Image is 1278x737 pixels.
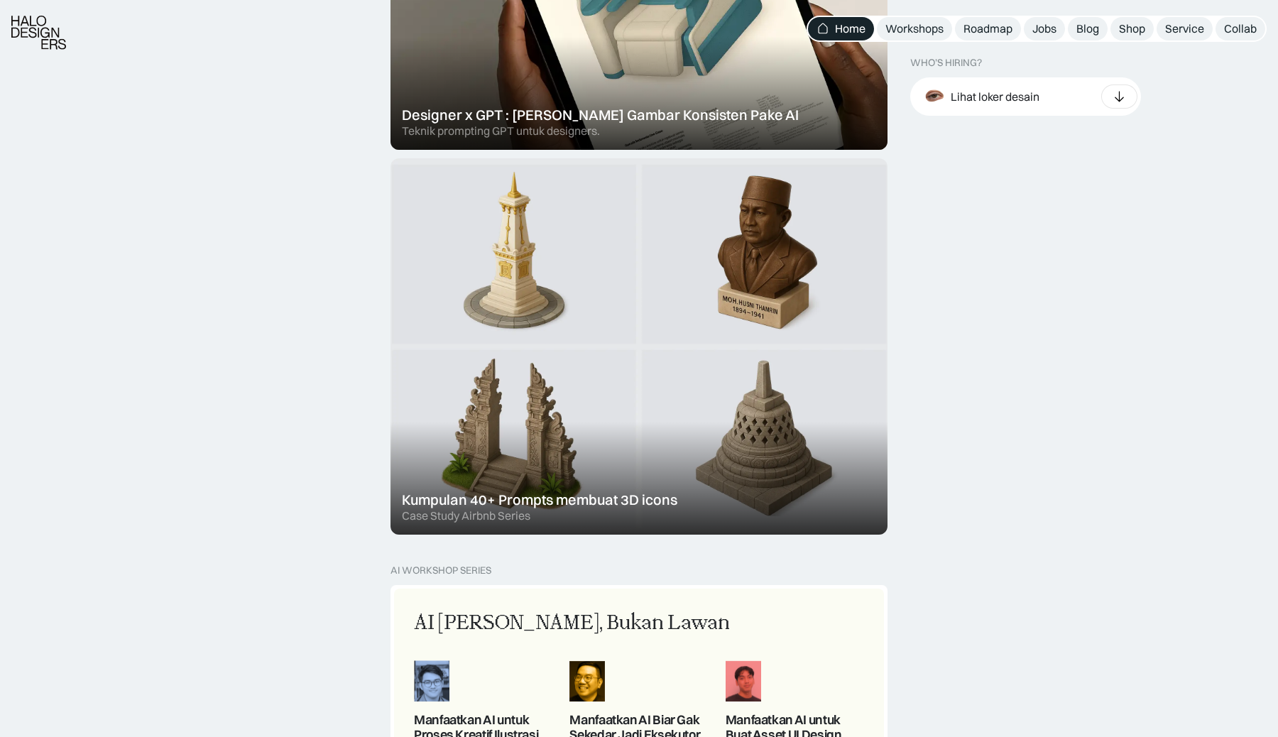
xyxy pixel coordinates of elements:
[1032,21,1056,36] div: Jobs
[910,57,982,69] div: WHO’S HIRING?
[963,21,1012,36] div: Roadmap
[390,564,491,577] div: AI Workshop Series
[1068,17,1108,40] a: Blog
[955,17,1021,40] a: Roadmap
[951,89,1039,104] div: Lihat loker desain
[1224,21,1257,36] div: Collab
[808,17,874,40] a: Home
[390,158,887,535] a: Kumpulan 40+ Prompts membuat 3D iconsCase Study Airbnb Series
[885,21,944,36] div: Workshops
[1110,17,1154,40] a: Shop
[1216,17,1265,40] a: Collab
[1119,21,1145,36] div: Shop
[1157,17,1213,40] a: Service
[877,17,952,40] a: Workshops
[414,608,730,638] div: AI [PERSON_NAME], Bukan Lawan
[1024,17,1065,40] a: Jobs
[1076,21,1099,36] div: Blog
[1165,21,1204,36] div: Service
[835,21,865,36] div: Home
